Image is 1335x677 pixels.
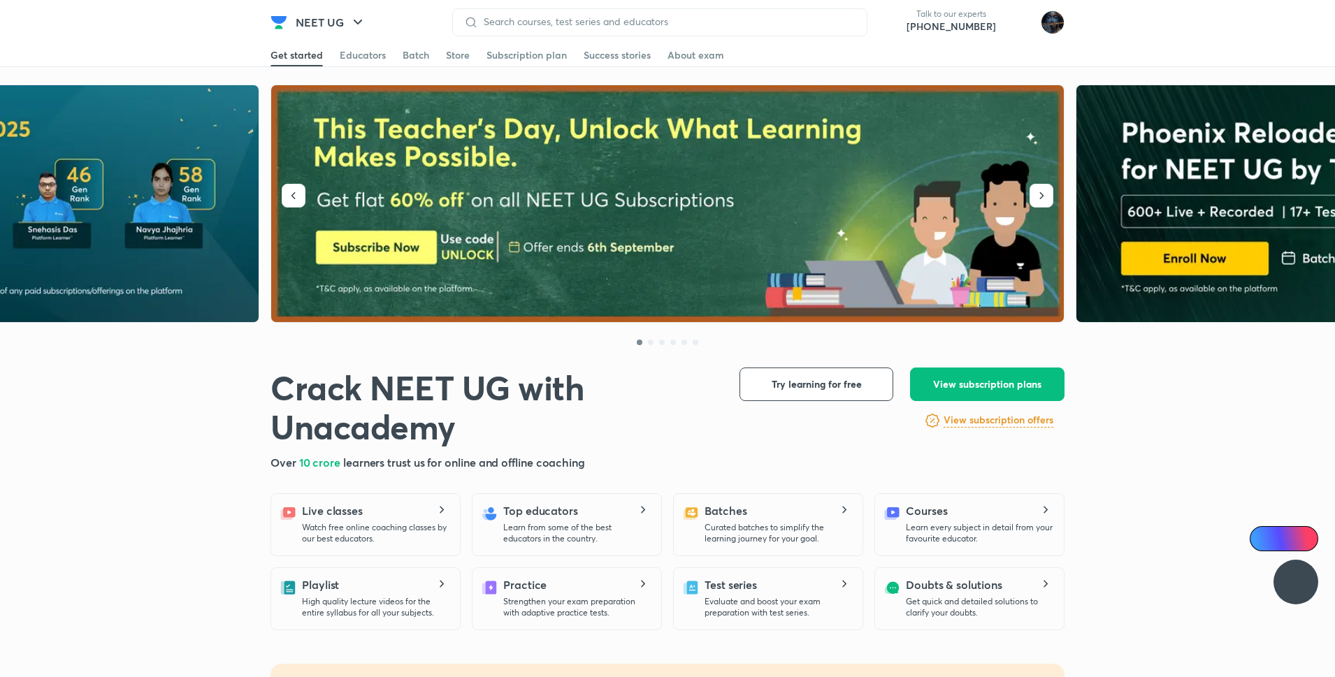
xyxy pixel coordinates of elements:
h5: Test series [705,576,757,593]
p: Learn every subject in detail from your favourite educator. [906,522,1053,544]
h1: Crack NEET UG with Unacademy [270,367,717,446]
img: avatar [1007,11,1030,34]
a: Batch [403,44,429,66]
input: Search courses, test series and educators [478,16,856,27]
span: View subscription plans [933,377,1041,391]
p: Watch free online coaching classes by our best educators. [302,522,449,544]
div: Subscription plan [486,48,567,62]
a: Get started [270,44,323,66]
img: call-us [879,8,907,36]
span: learners trust us for online and offline coaching [343,455,585,469]
p: Learn from some of the best educators in the country. [503,522,650,544]
h6: View subscription offers [944,413,1053,428]
button: Try learning for free [739,367,893,401]
a: Store [446,44,470,66]
h5: Doubts & solutions [906,576,1002,593]
a: [PHONE_NUMBER] [907,20,996,34]
h5: Courses [906,502,947,519]
p: Curated batches to simplify the learning journey for your goal. [705,522,851,544]
span: Over [270,455,299,469]
img: Purnima Sharma [1041,10,1065,34]
div: Store [446,48,470,62]
p: Get quick and detailed solutions to clarify your doubts. [906,596,1053,618]
span: Try learning for free [772,377,862,391]
p: Talk to our experts [907,8,996,20]
a: Subscription plan [486,44,567,66]
div: Success stories [584,48,651,62]
img: Company Logo [270,14,287,31]
h5: Practice [503,576,547,593]
div: Educators [340,48,386,62]
p: Strengthen your exam preparation with adaptive practice tests. [503,596,650,618]
span: 10 crore [299,455,343,469]
p: High quality lecture videos for the entire syllabus for all your subjects. [302,596,449,618]
div: About exam [667,48,724,62]
a: Success stories [584,44,651,66]
h5: Live classes [302,502,363,519]
p: Evaluate and boost your exam preparation with test series. [705,596,851,618]
div: Batch [403,48,429,62]
a: View subscription offers [944,412,1053,429]
h5: Playlist [302,576,339,593]
div: Get started [270,48,323,62]
a: Ai Doubts [1250,526,1318,551]
h5: Top educators [503,502,578,519]
a: Educators [340,44,386,66]
a: About exam [667,44,724,66]
img: Icon [1258,533,1269,544]
span: Ai Doubts [1273,533,1310,544]
button: View subscription plans [910,367,1065,401]
h5: Batches [705,502,746,519]
button: NEET UG [287,8,375,36]
img: ttu [1287,574,1304,590]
